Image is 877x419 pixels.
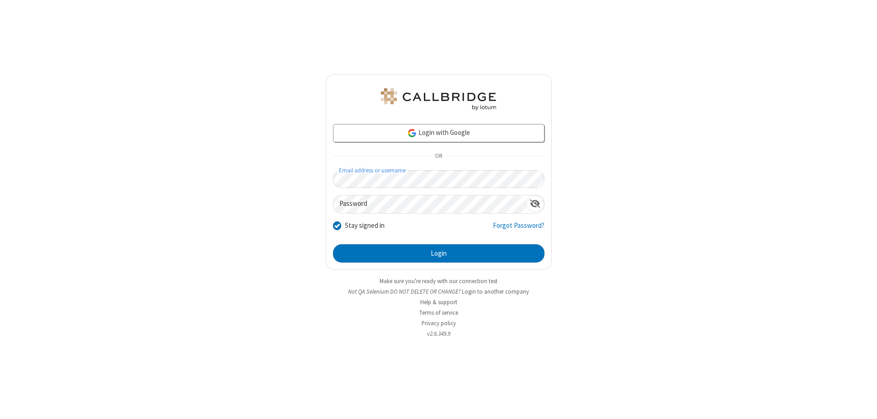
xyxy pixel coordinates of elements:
div: Show password [526,195,544,212]
img: google-icon.png [407,128,417,138]
a: Forgot Password? [493,220,544,238]
span: OR [431,150,446,163]
button: Login [333,244,544,263]
li: Not QA Selenium DO NOT DELETE OR CHANGE? [326,287,552,296]
a: Help & support [420,298,457,306]
input: Password [333,195,526,213]
a: Login with Google [333,124,544,142]
label: Stay signed in [345,220,385,231]
a: Make sure you're ready with our connection test [380,277,497,285]
a: Privacy policy [422,319,456,327]
button: Login to another company [462,287,529,296]
li: v2.6.349.9 [326,329,552,338]
a: Terms of service [419,309,458,317]
input: Email address or username [333,170,544,188]
img: QA Selenium DO NOT DELETE OR CHANGE [379,88,498,110]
